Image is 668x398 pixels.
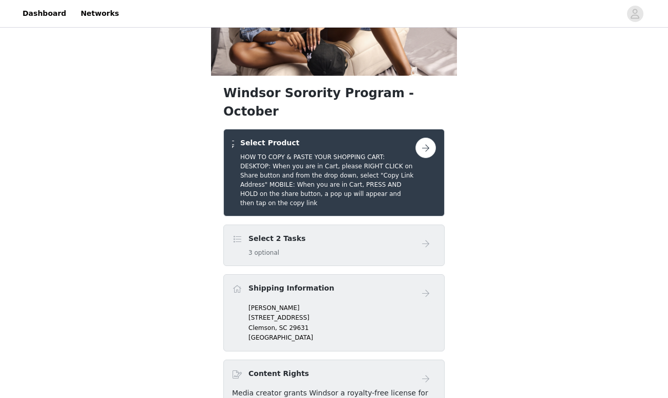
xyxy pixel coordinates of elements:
span: 29631 [289,324,308,331]
h4: Select 2 Tasks [248,233,306,244]
p: [STREET_ADDRESS] [248,313,436,322]
h1: Windsor Sorority Program - October [223,84,445,121]
p: [GEOGRAPHIC_DATA] [248,333,436,342]
span: Clemson, [248,324,277,331]
a: Networks [74,2,125,25]
div: Shipping Information [223,274,445,351]
a: Dashboard [16,2,72,25]
h4: Content Rights [248,368,309,379]
div: Select Product [223,129,445,216]
h5: 3 optional [248,248,306,257]
h5: HOW TO COPY & PASTE YOUR SHOPPING CART: DESKTOP: When you are in Cart, please RIGHT CLICK on Shar... [240,152,415,208]
h4: Shipping Information [248,283,334,294]
div: Select 2 Tasks [223,225,445,266]
span: SC [279,324,287,331]
p: [PERSON_NAME] [248,303,436,313]
h4: Select Product [240,138,415,148]
div: avatar [630,6,640,22]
